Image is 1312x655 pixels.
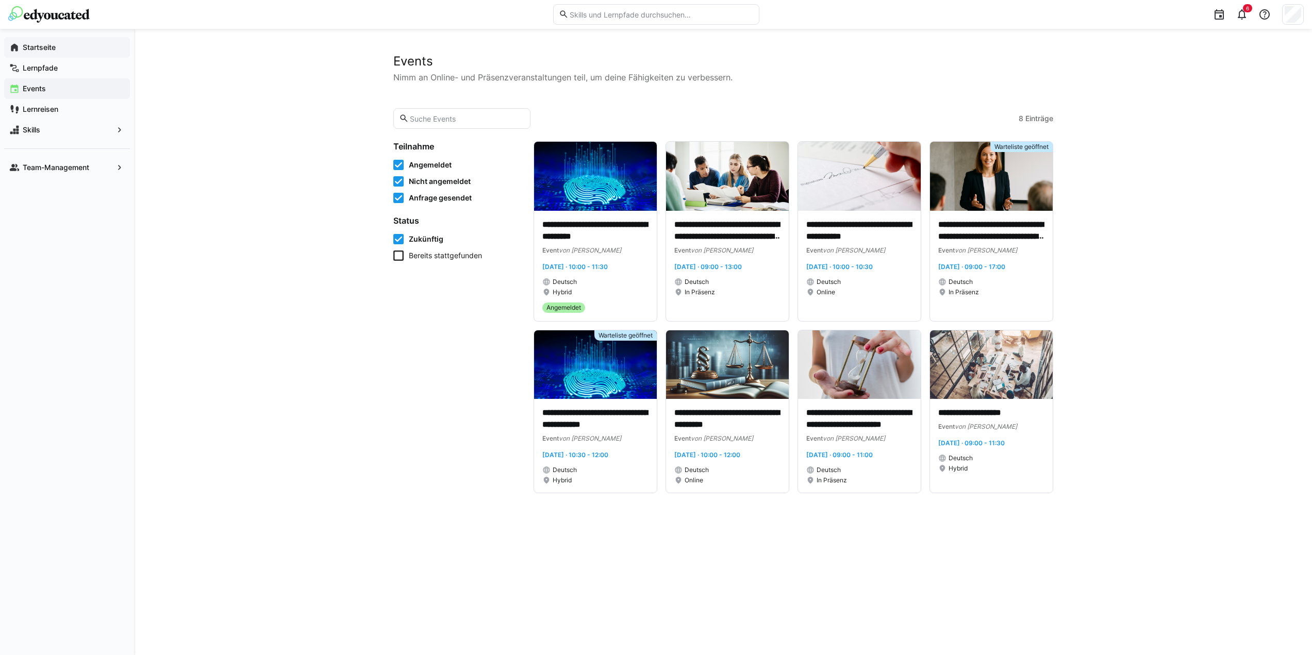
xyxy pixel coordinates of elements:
span: [DATE] · 09:00 - 17:00 [938,263,1005,271]
span: Anfrage gesendet [409,193,472,203]
span: Warteliste geöffnet [599,331,653,340]
span: von [PERSON_NAME] [955,423,1017,430]
span: [DATE] · 09:00 - 11:00 [806,451,873,459]
span: Deutsch [949,278,973,286]
span: Warteliste geöffnet [994,143,1049,151]
span: von [PERSON_NAME] [559,434,621,442]
span: Einträge [1025,113,1053,124]
span: Deutsch [949,454,973,462]
span: Zukünftig [409,234,443,244]
p: Nimm an Online- und Präsenzveranstaltungen teil, um deine Fähigkeiten zu verbessern. [393,71,1053,83]
img: image [666,330,789,399]
span: Deutsch [685,278,709,286]
img: image [798,142,921,211]
img: image [930,142,1053,211]
img: image [534,330,657,399]
span: Event [542,246,559,254]
span: von [PERSON_NAME] [691,434,753,442]
img: image [930,330,1053,399]
span: 6 [1246,5,1249,11]
span: 8 [1019,113,1023,124]
span: [DATE] · 10:00 - 10:30 [806,263,873,271]
span: In Präsenz [949,288,979,296]
span: Event [938,246,955,254]
span: Hybrid [553,288,572,296]
span: [DATE] · 10:30 - 12:00 [542,451,608,459]
span: Deutsch [553,466,577,474]
span: [DATE] · 09:00 - 11:30 [938,439,1005,447]
span: Online [817,288,835,296]
span: In Präsenz [817,476,847,484]
span: In Präsenz [685,288,715,296]
span: Event [542,434,559,442]
span: von [PERSON_NAME] [559,246,621,254]
span: Event [674,246,691,254]
img: image [534,142,657,211]
span: Event [806,246,823,254]
h2: Events [393,54,1053,69]
img: image [798,330,921,399]
span: Deutsch [553,278,577,286]
img: image [666,142,789,211]
h4: Status [393,215,521,226]
span: [DATE] · 09:00 - 13:00 [674,263,742,271]
span: Event [938,423,955,430]
span: Angemeldet [409,160,452,170]
span: Hybrid [949,464,968,473]
span: von [PERSON_NAME] [823,246,885,254]
input: Suche Events [409,114,525,123]
span: Deutsch [817,466,841,474]
input: Skills und Lernpfade durchsuchen… [569,10,753,19]
span: Bereits stattgefunden [409,250,482,261]
span: von [PERSON_NAME] [823,434,885,442]
span: von [PERSON_NAME] [691,246,753,254]
span: Deutsch [685,466,709,474]
span: Hybrid [553,476,572,484]
span: Online [685,476,703,484]
span: Deutsch [817,278,841,286]
span: Event [806,434,823,442]
span: [DATE] · 10:00 - 11:30 [542,263,608,271]
span: Nicht angemeldet [409,176,471,187]
span: [DATE] · 10:00 - 12:00 [674,451,740,459]
span: Event [674,434,691,442]
span: Angemeldet [546,304,581,312]
h4: Teilnahme [393,141,521,152]
span: von [PERSON_NAME] [955,246,1017,254]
